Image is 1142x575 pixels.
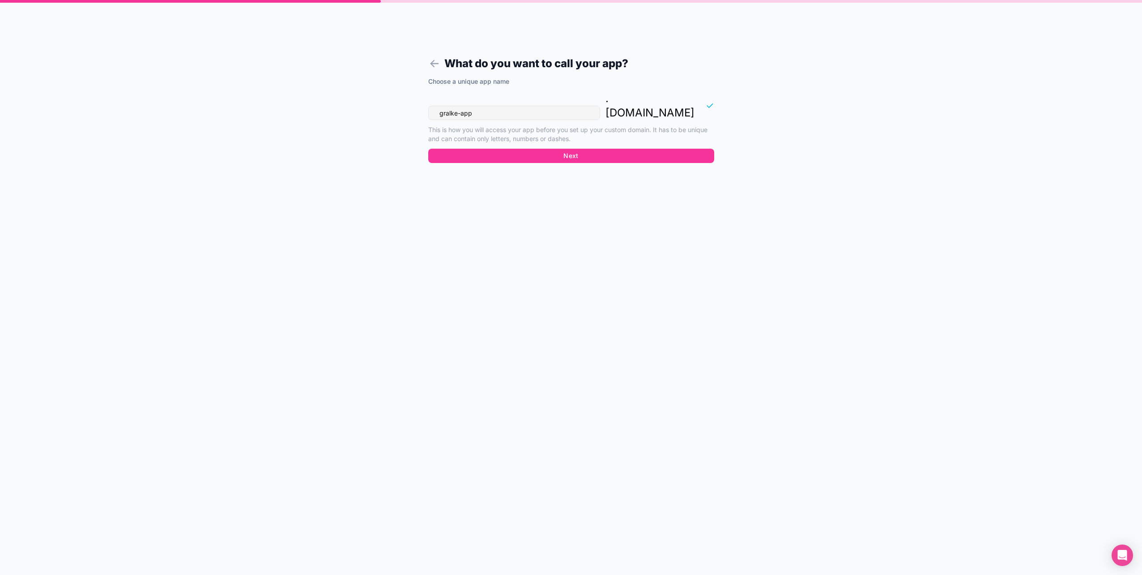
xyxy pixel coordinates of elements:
[605,91,695,120] p: . [DOMAIN_NAME]
[428,77,509,86] label: Choose a unique app name
[1112,545,1133,566] div: Open Intercom Messenger
[428,125,714,143] p: This is how you will access your app before you set up your custom domain. It has to be unique an...
[428,56,714,72] h1: What do you want to call your app?
[428,149,714,163] button: Next
[428,106,600,120] input: gralke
